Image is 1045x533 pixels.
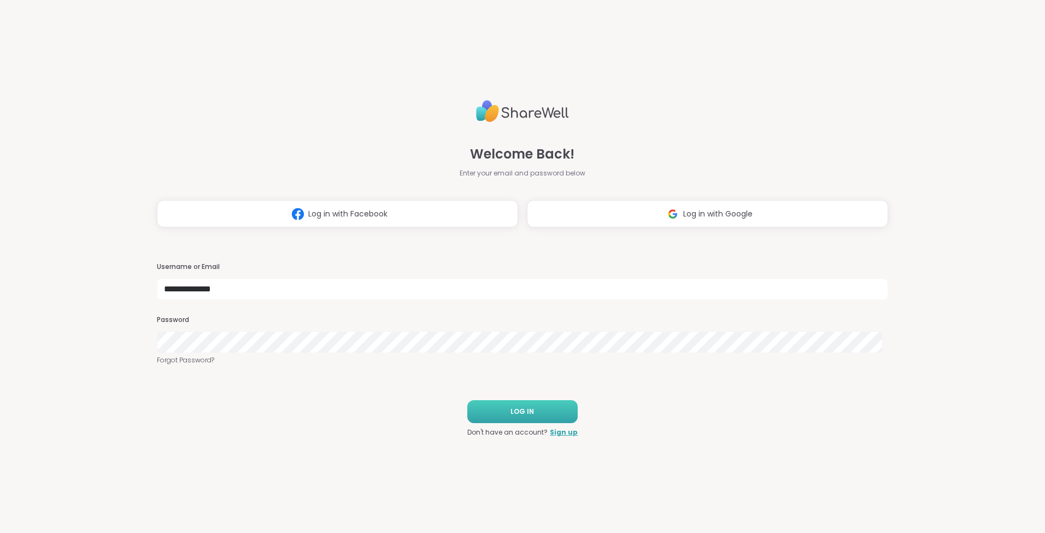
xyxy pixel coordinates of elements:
[467,400,578,423] button: LOG IN
[550,427,578,437] a: Sign up
[287,204,308,224] img: ShareWell Logomark
[683,208,753,220] span: Log in with Google
[157,200,518,227] button: Log in with Facebook
[510,407,534,417] span: LOG IN
[460,168,585,178] span: Enter your email and password below
[527,200,888,227] button: Log in with Google
[470,144,574,164] span: Welcome Back!
[476,96,569,127] img: ShareWell Logo
[157,355,888,365] a: Forgot Password?
[157,315,888,325] h3: Password
[308,208,388,220] span: Log in with Facebook
[467,427,548,437] span: Don't have an account?
[157,262,888,272] h3: Username or Email
[662,204,683,224] img: ShareWell Logomark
